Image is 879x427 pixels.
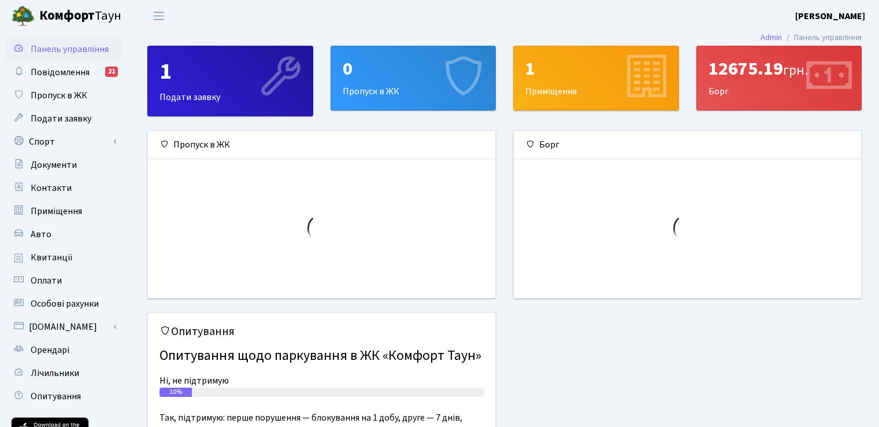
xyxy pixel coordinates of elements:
[6,84,121,107] a: Пропуск в ЖК
[31,251,73,264] span: Квитанції
[697,46,862,110] div: Борг
[31,367,79,380] span: Лічильники
[6,200,121,223] a: Приміщення
[795,9,865,23] a: [PERSON_NAME]
[160,325,484,338] h5: Опитування
[31,344,69,356] span: Орендарі
[795,10,865,23] b: [PERSON_NAME]
[331,46,496,111] a: 0Пропуск в ЖК
[343,58,484,80] div: 0
[31,66,90,79] span: Повідомлення
[31,205,82,218] span: Приміщення
[6,338,121,362] a: Орендарі
[31,228,51,241] span: Авто
[6,107,121,130] a: Подати заявку
[31,159,77,171] span: Документи
[6,292,121,315] a: Особові рахунки
[160,374,484,388] div: Ні, не підтримую
[761,31,782,43] a: Admin
[513,46,679,111] a: 1Приміщення
[148,46,313,116] div: Подати заявку
[31,112,91,125] span: Подати заявку
[39,6,95,25] b: Комфорт
[6,176,121,200] a: Контакти
[514,131,861,159] div: Борг
[6,385,121,408] a: Опитування
[6,153,121,176] a: Документи
[6,246,121,269] a: Квитанції
[6,61,121,84] a: Повідомлення21
[6,315,121,338] a: [DOMAIN_NAME]
[31,274,62,287] span: Оплати
[31,43,109,56] span: Панель управління
[12,5,35,28] img: logo.png
[331,46,496,110] div: Пропуск в ЖК
[6,269,121,292] a: Оплати
[6,362,121,385] a: Лічильники
[709,58,850,80] div: 12675.19
[31,297,99,310] span: Особові рахунки
[105,67,118,77] div: 21
[6,130,121,153] a: Спорт
[160,343,484,369] h4: Опитування щодо паркування в ЖК «Комфорт Таун»
[514,46,678,110] div: Приміщення
[782,31,862,44] li: Панель управління
[160,58,301,86] div: 1
[6,38,121,61] a: Панель управління
[148,131,495,159] div: Пропуск в ЖК
[31,390,81,403] span: Опитування
[31,182,72,194] span: Контакти
[39,6,121,26] span: Таун
[783,60,808,80] span: грн.
[743,25,879,50] nav: breadcrumb
[147,46,313,116] a: 1Подати заявку
[144,6,173,25] button: Переключити навігацію
[6,223,121,246] a: Авто
[525,58,667,80] div: 1
[160,388,192,397] div: 10%
[31,89,87,102] span: Пропуск в ЖК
